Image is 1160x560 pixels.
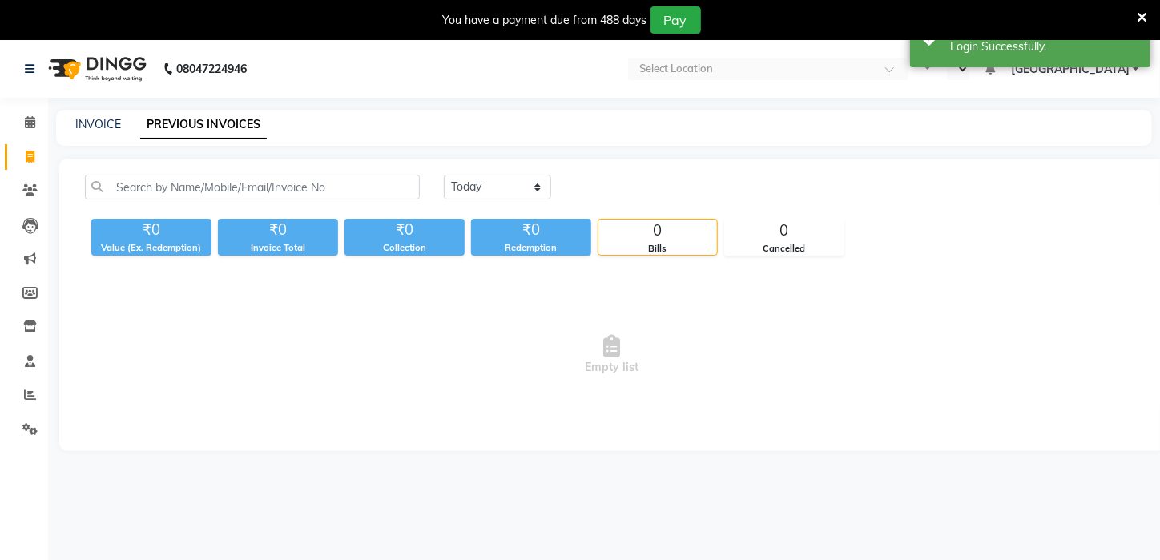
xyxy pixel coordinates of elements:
div: Invoice Total [218,241,338,255]
div: Login Successfully. [950,38,1138,55]
div: Cancelled [725,242,844,256]
div: Bills [598,242,717,256]
div: Collection [344,241,465,255]
img: logo [41,46,151,91]
button: Pay [650,6,701,34]
div: 0 [598,220,717,242]
div: 0 [725,220,844,242]
span: Empty list [85,275,1138,435]
a: PREVIOUS INVOICES [140,111,267,139]
div: ₹0 [344,219,465,241]
div: Select Location [639,61,713,77]
input: Search by Name/Mobile/Email/Invoice No [85,175,420,199]
div: ₹0 [471,219,591,241]
div: Value (Ex. Redemption) [91,241,211,255]
b: 08047224946 [176,46,247,91]
div: Redemption [471,241,591,255]
div: ₹0 [218,219,338,241]
a: INVOICE [75,117,121,131]
div: You have a payment due from 488 days [443,12,647,29]
div: ₹0 [91,219,211,241]
span: [GEOGRAPHIC_DATA] [1011,61,1130,78]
